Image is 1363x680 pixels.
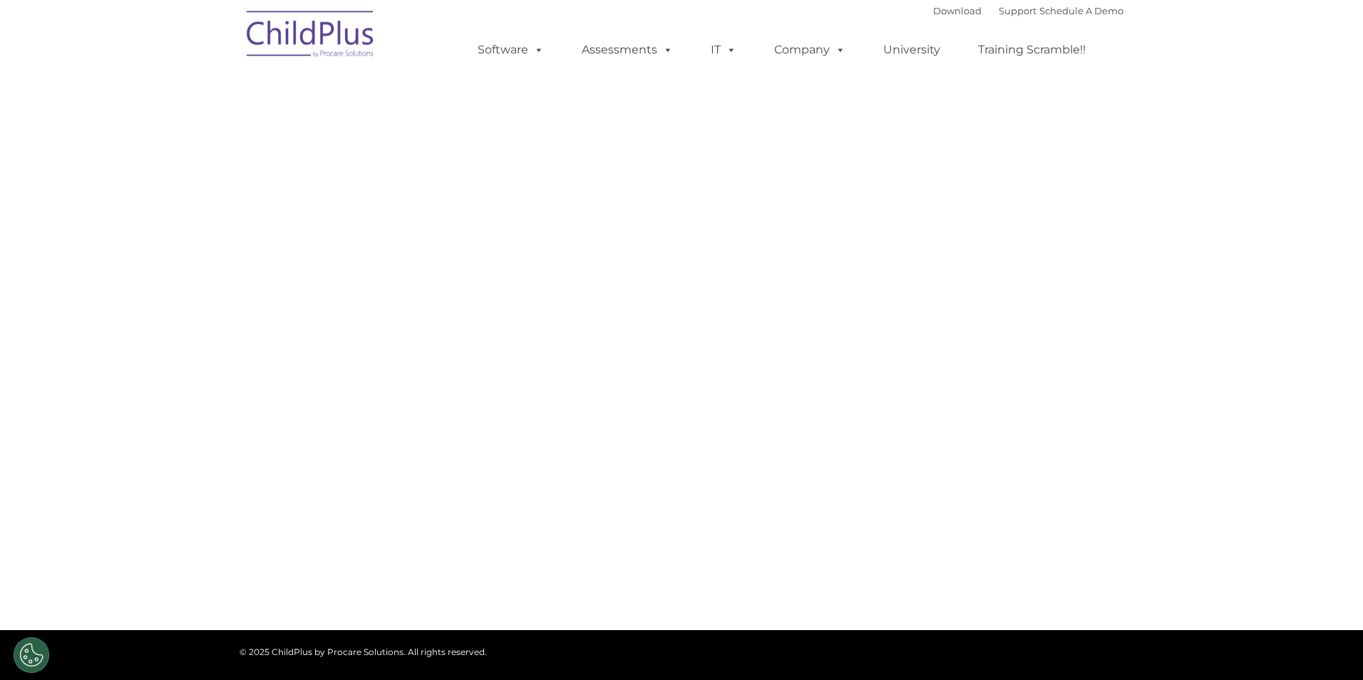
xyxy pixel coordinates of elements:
[567,36,687,64] a: Assessments
[240,646,487,657] span: © 2025 ChildPlus by Procare Solutions. All rights reserved.
[760,36,860,64] a: Company
[696,36,751,64] a: IT
[240,1,382,72] img: ChildPlus by Procare Solutions
[933,5,982,16] a: Download
[999,5,1037,16] a: Support
[933,5,1123,16] font: |
[964,36,1100,64] a: Training Scramble!!
[1039,5,1123,16] a: Schedule A Demo
[14,637,49,673] button: Cookies Settings
[869,36,955,64] a: University
[463,36,558,64] a: Software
